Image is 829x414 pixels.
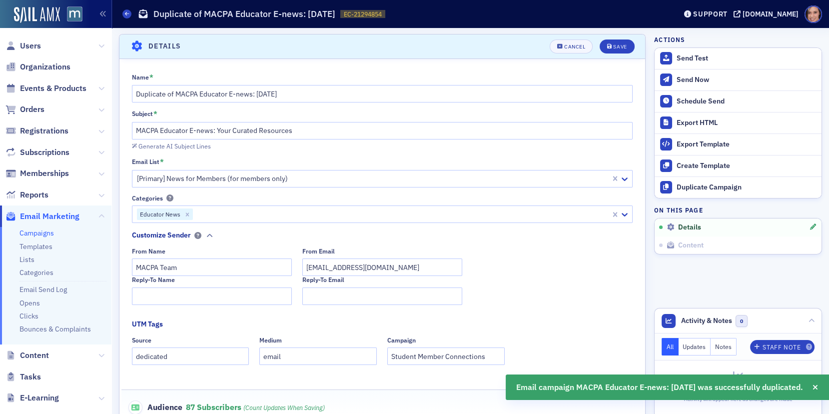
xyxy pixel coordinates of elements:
[711,338,737,355] button: Notes
[302,276,344,283] div: Reply-To Email
[19,298,40,307] a: Opens
[550,39,593,53] button: Cancel
[763,344,801,350] div: Staff Note
[20,350,49,361] span: Content
[678,241,704,250] span: Content
[677,118,817,127] div: Export HTML
[677,54,817,63] div: Send Test
[805,5,822,23] span: Profile
[677,75,817,84] div: Send Now
[132,276,175,283] div: Reply-To Name
[677,183,817,192] div: Duplicate Campaign
[655,133,822,155] a: Export Template
[132,336,151,344] div: Source
[5,350,49,361] a: Content
[677,161,817,170] div: Create Template
[734,10,802,17] button: [DOMAIN_NAME]
[20,83,86,94] span: Events & Products
[182,208,193,220] div: Remove Educator News
[149,73,153,82] abbr: This field is required
[5,147,69,158] a: Subscriptions
[132,247,165,255] div: From Name
[19,228,54,237] a: Campaigns
[600,39,634,53] button: Save
[693,9,728,18] div: Support
[19,324,91,333] a: Bounces & Complaints
[750,340,815,354] button: Staff Note
[5,104,44,115] a: Orders
[564,44,585,49] div: Cancel
[132,140,211,149] button: Generate AI Subject Lines
[655,112,822,133] a: Export HTML
[20,40,41,51] span: Users
[5,168,69,179] a: Memberships
[19,285,67,294] a: Email Send Log
[344,10,382,18] span: EC-21294854
[160,157,164,166] abbr: This field is required
[5,83,86,94] a: Events & Products
[132,230,191,240] div: Customize Sender
[5,189,48,200] a: Reports
[14,7,60,23] img: SailAMX
[654,35,685,44] h4: Actions
[655,155,822,176] a: Create Template
[677,140,817,149] div: Export Template
[654,205,822,214] h4: On this page
[613,44,627,49] div: Save
[516,381,803,393] span: Email campaign MACPA Educator E-news: [DATE] was successfully duplicated.
[681,315,732,326] span: Activity & Notes
[662,338,679,355] button: All
[387,336,416,344] div: Campaign
[60,6,82,23] a: View Homepage
[259,336,282,344] div: Medium
[243,403,325,411] i: (count updates when saving)
[678,223,701,232] span: Details
[20,147,69,158] span: Subscriptions
[302,247,335,255] div: From Email
[132,110,153,117] div: Subject
[655,90,822,112] button: Schedule Send
[20,371,41,382] span: Tasks
[132,319,163,329] div: UTM Tags
[20,104,44,115] span: Orders
[19,255,34,264] a: Lists
[20,189,48,200] span: Reports
[5,40,41,51] a: Users
[20,392,59,403] span: E-Learning
[132,158,159,165] div: Email List
[19,242,52,251] a: Templates
[132,73,149,81] div: Name
[137,208,182,220] div: Educator News
[67,6,82,22] img: SailAMX
[677,97,817,106] div: Schedule Send
[5,125,68,136] a: Registrations
[186,402,325,412] span: 87 Subscribers
[679,338,711,355] button: Updates
[132,194,163,202] div: Categories
[20,125,68,136] span: Registrations
[655,69,822,90] button: Send Now
[148,41,181,51] h4: Details
[19,311,38,320] a: Clicks
[743,9,799,18] div: [DOMAIN_NAME]
[5,392,59,403] a: E-Learning
[153,109,157,118] abbr: This field is required
[5,371,41,382] a: Tasks
[20,168,69,179] span: Memberships
[20,211,79,222] span: Email Marketing
[655,48,822,69] button: Send Test
[20,61,70,72] span: Organizations
[19,268,53,277] a: Categories
[5,61,70,72] a: Organizations
[138,143,211,149] div: Generate AI Subject Lines
[153,8,335,20] h1: Duplicate of MACPA Educator E-news: [DATE]
[736,315,748,327] span: 0
[655,176,822,198] button: Duplicate Campaign
[5,211,79,222] a: Email Marketing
